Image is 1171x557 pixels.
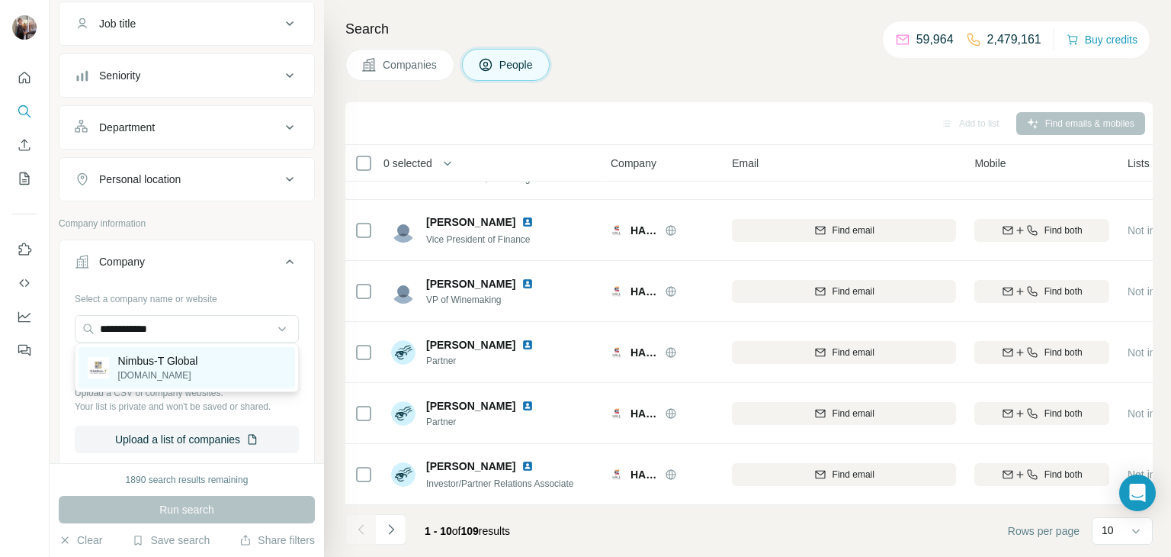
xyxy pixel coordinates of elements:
span: Vice President of Finance [426,234,531,245]
span: Partner [426,354,552,368]
img: Logo of HALL Wines [611,407,623,420]
button: Personal location [59,161,314,198]
span: Investor/Partner Relations Associate [426,478,573,489]
span: Mobile [974,156,1006,171]
button: Clear [59,533,102,548]
img: Avatar [391,279,415,304]
button: Find both [974,219,1109,242]
p: 59,964 [916,31,954,49]
span: Companies [383,57,438,72]
span: Find email [833,407,874,420]
img: LinkedIn logo [521,460,534,472]
img: LinkedIn logo [521,400,534,412]
span: Find email [833,285,874,298]
button: Seniority [59,57,314,94]
button: Share filters [239,533,315,548]
button: Find both [974,341,1109,364]
span: Find email [833,224,874,237]
h4: Search [345,18,1153,40]
button: Search [12,98,37,125]
span: Find email [833,346,874,359]
button: Find email [732,402,956,425]
img: Logo of HALL Wines [611,285,623,298]
p: [DOMAIN_NAME] [118,369,198,382]
button: Find email [732,463,956,486]
span: Rows per page [1008,523,1080,539]
button: Find email [732,280,956,303]
div: Select a company name or website [75,286,299,306]
span: Find both [1044,407,1083,420]
button: My lists [12,165,37,192]
img: Avatar [391,218,415,243]
button: Upload a list of companies [75,426,299,453]
button: Find both [974,402,1109,425]
span: HALL Wines [630,284,657,299]
span: of [452,525,461,537]
button: Quick start [12,64,37,92]
span: Find both [1044,285,1083,298]
img: Avatar [12,15,37,40]
img: Nimbus-T Global [88,357,109,378]
span: Find email [833,468,874,481]
span: Email [732,156,759,171]
span: HALL Wines [630,406,657,421]
img: LinkedIn logo [521,339,534,351]
button: Dashboard [12,303,37,330]
p: Your list is private and won't be saved or shared. [75,400,299,414]
span: Find both [1044,346,1083,359]
span: Company [611,156,656,171]
span: Find both [1044,224,1083,237]
span: [PERSON_NAME] [426,398,515,414]
span: results [425,525,510,537]
span: 109 [461,525,479,537]
span: HALL Wines [630,467,657,482]
img: Logo of HALL Wines [611,346,623,359]
button: Save search [132,533,210,548]
button: Find email [732,219,956,242]
div: Company [99,254,145,269]
button: Department [59,109,314,146]
div: Department [99,120,155,135]
img: Avatar [391,462,415,487]
span: 0 selected [383,156,432,171]
button: Enrich CSV [12,131,37,159]
span: HALL Wines [630,223,657,238]
button: Find email [732,341,956,364]
span: [PERSON_NAME] [426,214,515,230]
span: 1 - 10 [425,525,452,537]
span: Partner [426,415,552,429]
div: Seniority [99,68,140,83]
button: Feedback [12,336,37,364]
p: 2,479,161 [987,31,1041,49]
span: HALL Wines [630,345,657,360]
div: Open Intercom Messenger [1119,475,1156,511]
img: Avatar [391,401,415,426]
div: 1890 search results remaining [126,473,249,487]
span: Vice President, Marketing & Direct Sales [426,173,591,184]
img: LinkedIn logo [521,216,534,228]
span: [PERSON_NAME] [426,276,515,291]
button: Company [59,243,314,286]
button: Find both [974,463,1109,486]
button: Use Surfe on LinkedIn [12,236,37,263]
span: Find both [1044,468,1083,481]
span: VP of Winemaking [426,293,552,307]
p: 10 [1102,523,1114,538]
div: Personal location [99,172,181,187]
span: [PERSON_NAME] [426,459,515,474]
img: LinkedIn logo [521,278,534,290]
button: Job title [59,5,314,42]
button: Navigate to next page [376,514,406,545]
p: Company information [59,217,315,230]
img: Avatar [391,340,415,365]
span: People [499,57,534,72]
img: Logo of HALL Wines [611,224,623,237]
div: Job title [99,16,136,31]
span: [PERSON_NAME] [426,337,515,353]
img: Logo of HALL Wines [611,468,623,481]
p: Nimbus-T Global [118,353,198,369]
button: Find both [974,280,1109,303]
button: Use Surfe API [12,269,37,297]
button: Buy credits [1067,29,1137,50]
span: Lists [1128,156,1150,171]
